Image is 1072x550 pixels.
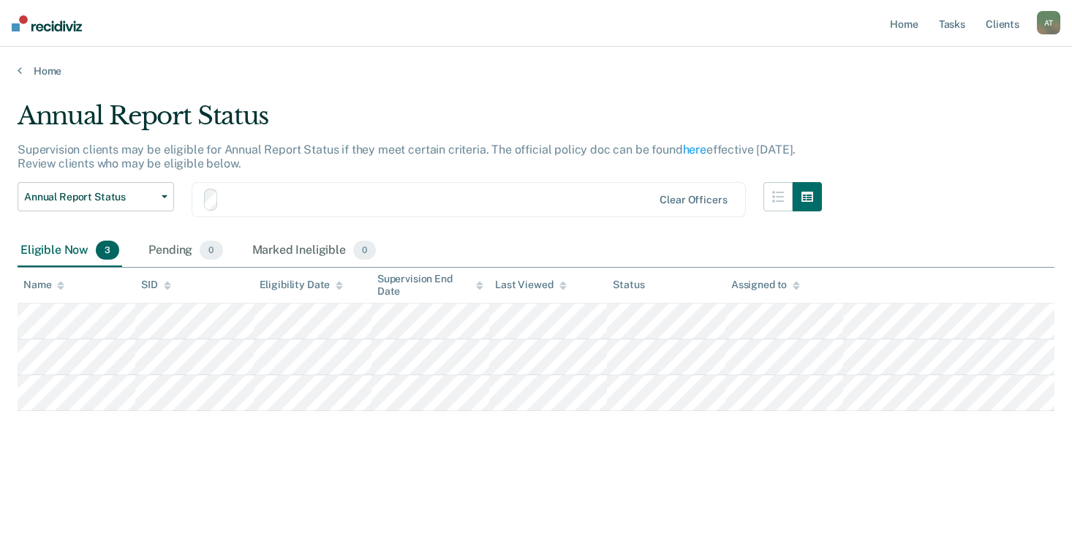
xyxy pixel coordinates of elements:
div: Assigned to [731,279,800,291]
div: Pending0 [146,235,225,267]
span: 0 [353,241,376,260]
span: 3 [96,241,119,260]
a: here [683,143,706,157]
iframe: Intercom live chat [1022,500,1057,535]
div: Eligible Now3 [18,235,122,267]
div: Annual Report Status [18,101,822,143]
span: Annual Report Status [24,191,156,203]
div: SID [141,279,171,291]
div: Last Viewed [495,279,566,291]
div: Clear officers [660,194,727,206]
a: Home [18,64,1054,78]
div: A T [1037,11,1060,34]
p: Supervision clients may be eligible for Annual Report Status if they meet certain criteria. The o... [18,143,796,170]
img: Recidiviz [12,15,82,31]
button: Annual Report Status [18,182,174,211]
div: Name [23,279,64,291]
div: Eligibility Date [260,279,344,291]
div: Marked Ineligible0 [249,235,380,267]
div: Supervision End Date [377,273,483,298]
span: 0 [200,241,222,260]
div: Status [613,279,644,291]
button: AT [1037,11,1060,34]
